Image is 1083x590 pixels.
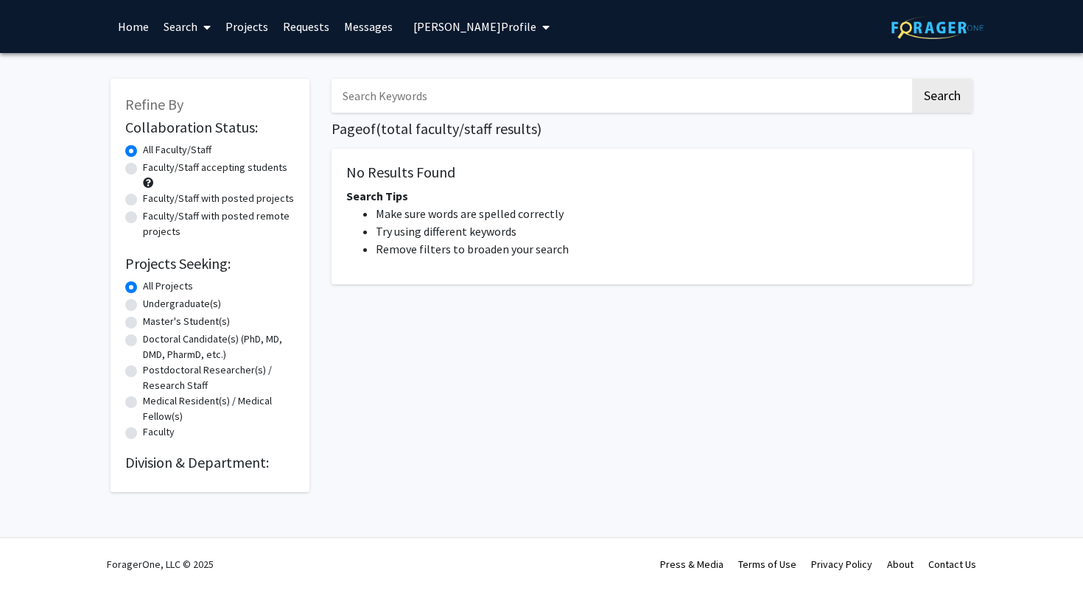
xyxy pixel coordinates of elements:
label: Faculty/Staff with posted remote projects [143,208,295,239]
a: Press & Media [660,558,723,571]
li: Try using different keywords [376,222,958,240]
a: Terms of Use [738,558,796,571]
a: Home [111,1,156,52]
h1: Page of ( total faculty/staff results) [332,120,972,138]
img: ForagerOne Logo [891,16,984,39]
h5: No Results Found [346,164,958,181]
a: Requests [276,1,337,52]
a: Search [156,1,218,52]
input: Search Keywords [332,79,910,113]
label: Faculty/Staff accepting students [143,160,287,175]
a: About [887,558,914,571]
nav: Page navigation [332,299,972,333]
label: All Projects [143,278,193,294]
a: Privacy Policy [811,558,872,571]
label: Medical Resident(s) / Medical Fellow(s) [143,393,295,424]
a: Messages [337,1,400,52]
label: Faculty/Staff with posted projects [143,191,294,206]
span: Search Tips [346,189,408,203]
li: Make sure words are spelled correctly [376,205,958,222]
a: Projects [218,1,276,52]
h2: Collaboration Status: [125,119,295,136]
span: [PERSON_NAME] Profile [413,19,536,34]
h2: Projects Seeking: [125,255,295,273]
label: Doctoral Candidate(s) (PhD, MD, DMD, PharmD, etc.) [143,331,295,362]
label: Master's Student(s) [143,314,230,329]
label: Undergraduate(s) [143,296,221,312]
label: All Faculty/Staff [143,142,211,158]
a: Contact Us [928,558,976,571]
label: Postdoctoral Researcher(s) / Research Staff [143,362,295,393]
h2: Division & Department: [125,454,295,471]
span: Refine By [125,95,183,113]
label: Faculty [143,424,175,440]
div: ForagerOne, LLC © 2025 [107,538,214,590]
button: Search [912,79,972,113]
li: Remove filters to broaden your search [376,240,958,258]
